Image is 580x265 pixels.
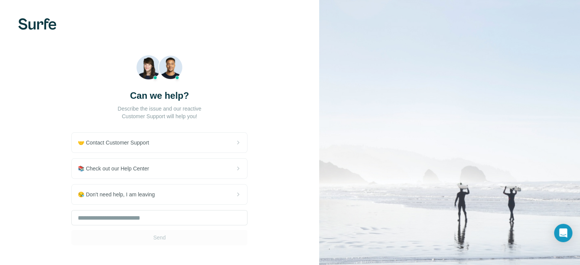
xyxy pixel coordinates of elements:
[18,18,56,30] img: Surfe's logo
[554,224,572,242] div: Open Intercom Messenger
[122,112,197,120] p: Customer Support will help you!
[78,165,155,172] span: 📚 Check out our Help Center
[130,90,189,102] h3: Can we help?
[136,55,183,84] img: Beach Photo
[78,191,161,198] span: 😪 Don't need help, I am leaving
[118,105,201,112] p: Describe the issue and our reactive
[78,139,155,146] span: 🤝 Contact Customer Support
